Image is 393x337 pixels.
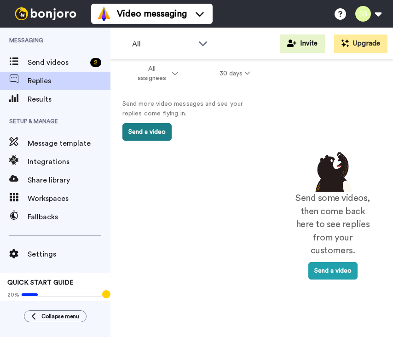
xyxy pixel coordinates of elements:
span: Send videos [28,57,87,68]
div: 2 [90,58,101,67]
button: Send a video [308,262,358,280]
a: Send a video [308,268,358,274]
span: Workspaces [28,193,110,204]
span: All [132,39,194,50]
span: Share library [28,175,110,186]
button: Upgrade [334,34,387,53]
button: 30 days [199,65,271,82]
button: Invite [280,34,325,53]
span: Message template [28,138,110,149]
button: Collapse menu [24,310,87,322]
span: Video messaging [117,7,187,20]
span: All assignees [133,64,170,83]
span: Fallbacks [28,211,110,223]
p: Send some videos, then come back here to see replies from your customers. [291,192,375,257]
span: Results [28,94,110,105]
button: Send a video [122,123,172,141]
span: Replies [28,75,110,86]
img: results-emptystates.png [310,149,356,192]
div: Tooltip anchor [102,290,110,298]
span: Integrations [28,156,110,167]
span: 20% [7,291,19,298]
span: Settings [28,249,110,260]
span: Collapse menu [41,313,79,320]
span: Send yourself a test [7,300,103,308]
img: vm-color.svg [97,6,111,21]
button: All assignees [112,61,199,86]
span: QUICK START GUIDE [7,280,74,286]
img: bj-logo-header-white.svg [11,7,80,20]
p: Send more video messages and see your replies come flying in. [122,99,260,119]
